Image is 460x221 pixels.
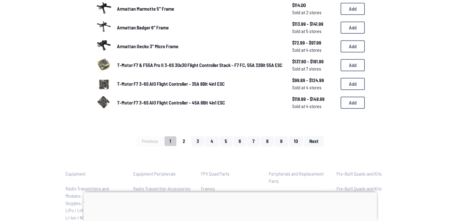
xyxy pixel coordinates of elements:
[95,37,112,56] a: image
[95,93,112,112] a: image
[292,46,336,54] span: Sold at 4 stores
[292,58,336,65] span: $137.90 - $181.99
[95,93,112,110] img: image
[220,136,232,146] button: 5
[117,100,225,105] span: T-Motor F7 3-6S AIO Flight Controller - 45A 8Bit 4in1 ESC
[117,80,282,87] a: T-Motor F7 3-6S AIO Flight Controller - 35A 8Bit 4in1 ESC
[191,136,204,146] button: 3
[292,28,336,35] span: Sold at 5 stores
[292,20,336,28] span: $113.99 - $141.99
[117,6,174,12] span: Armattan Marmotte 5" Frame
[117,25,169,30] span: Armattan Badger 6" Frame
[233,136,246,146] button: 6
[201,170,259,177] p: FPV Quad Parts
[95,18,112,37] a: image
[66,215,107,220] span: Li-Ion / NiMH Batteries
[66,207,104,213] span: LiPo / LiHV Batteries
[289,136,303,146] button: 10
[269,170,327,185] p: Peripherals and Replacement Parts
[133,186,191,191] span: Radio Transmitter Accessories
[95,56,112,74] a: image
[66,200,116,206] span: Goggles, VRX, and Monitors
[201,185,259,192] a: Frames
[117,61,282,69] a: T-Motor F7 & F55A Pro II 3-6S 30x30 Flight Controller Stack - F7 FC, 55A 32Bit 55A ESC
[117,81,225,87] span: T-Motor F7 3-6S AIO Flight Controller - 35A 8Bit 4in1 ESC
[66,207,124,214] a: LiPo / LiHV Batteries
[337,186,382,191] span: Pre-Built Quads and Kits
[247,136,260,146] button: 7
[117,24,282,31] a: Armattan Badger 6" Frame
[95,74,112,93] a: image
[292,103,336,110] span: Sold at 4 stores
[117,43,282,50] a: Armattan Gecko 3" Micro Frame
[341,59,365,71] button: Add
[66,200,124,207] a: Goggles, VRX, and Monitors
[292,2,336,9] span: $114.00
[117,99,282,106] a: T-Motor F7 3-6S AIO Flight Controller - 45A 8Bit 4in1 ESC
[341,3,365,15] button: Add
[292,65,336,72] span: Sold at 7 stores
[292,84,336,91] span: Sold at 4 stores
[337,185,395,192] a: Pre-Built Quads and Kits
[66,185,124,200] a: Radio Transmitters and Modules
[117,5,282,12] a: Armattan Marmotte 5" Frame
[201,186,215,191] span: Frames
[341,97,365,109] button: Add
[83,192,377,219] iframe: Advertisement
[133,170,191,177] p: Equipment Peripherals
[275,136,288,146] button: 9
[117,62,282,68] span: T-Motor F7 & F55A Pro II 3-6S 30x30 Flight Controller Stack - F7 FC, 55A 32Bit 55A ESC
[95,56,112,73] img: image
[95,18,112,35] img: image
[66,186,109,199] span: Radio Transmitters and Modules
[304,136,324,146] button: Next
[205,136,218,146] button: 4
[341,78,365,90] button: Add
[309,139,318,143] span: Next
[292,39,336,46] span: $72.99 - $97.99
[292,95,336,103] span: $118.99 - $148.99
[341,40,365,52] button: Add
[292,9,336,16] span: Sold at 2 stores
[261,136,274,146] button: 8
[341,21,365,34] button: Add
[95,37,112,54] img: image
[165,136,176,146] button: 1
[292,77,336,84] span: $99.89 - $124.99
[95,74,112,91] img: image
[337,170,395,177] p: Pre-Built Quads and Kits
[66,170,124,177] p: Equipment
[133,185,191,192] a: Radio Transmitter Accessories
[117,43,178,49] span: Armattan Gecko 3" Micro Frame
[178,136,190,146] button: 2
